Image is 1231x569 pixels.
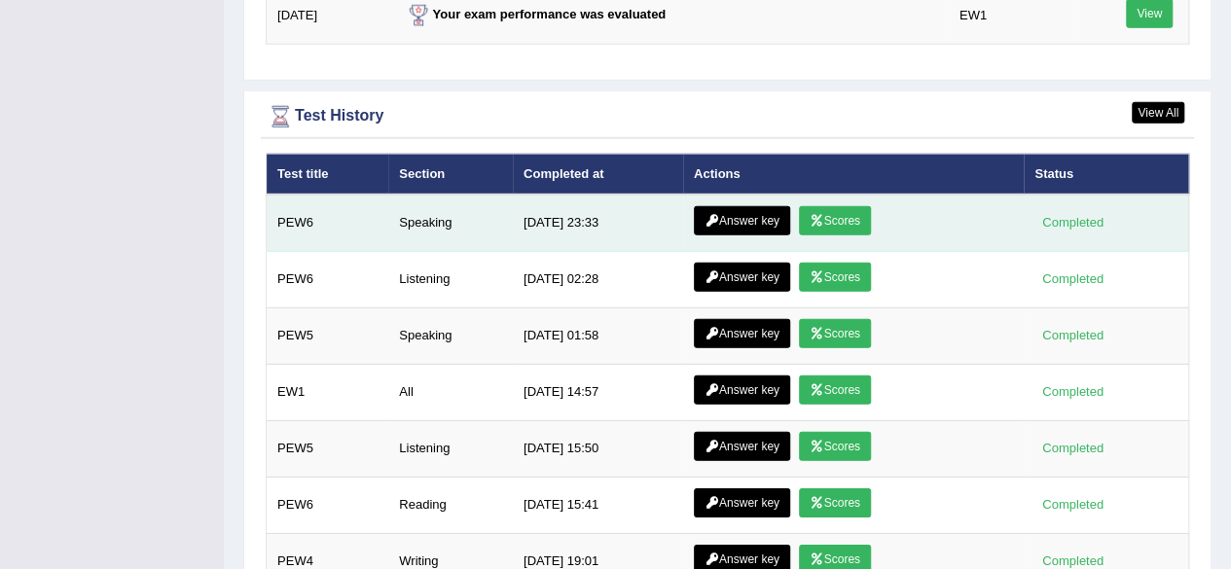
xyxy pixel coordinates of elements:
td: [DATE] 01:58 [513,308,683,365]
td: PEW6 [267,195,389,252]
td: PEW5 [267,421,389,478]
td: Speaking [388,195,513,252]
a: Answer key [694,375,790,405]
a: Answer key [694,432,790,461]
td: Reading [388,478,513,534]
th: Section [388,154,513,195]
a: Scores [799,432,871,461]
div: Test History [266,102,1189,131]
td: [DATE] 23:33 [513,195,683,252]
a: Answer key [694,206,790,235]
div: Completed [1034,495,1110,516]
td: Speaking [388,308,513,365]
div: Completed [1034,213,1110,233]
a: Scores [799,206,871,235]
div: Completed [1034,269,1110,290]
td: [DATE] 15:50 [513,421,683,478]
a: Answer key [694,319,790,348]
div: Completed [1034,439,1110,459]
div: Completed [1034,326,1110,346]
td: Listening [388,421,513,478]
div: Completed [1034,382,1110,403]
td: Listening [388,252,513,308]
th: Status [1024,154,1188,195]
th: Completed at [513,154,683,195]
td: PEW6 [267,478,389,534]
th: Test title [267,154,389,195]
td: [DATE] 14:57 [513,365,683,421]
td: EW1 [267,365,389,421]
a: Scores [799,488,871,517]
td: All [388,365,513,421]
th: Actions [683,154,1024,195]
a: Scores [799,319,871,348]
td: [DATE] 15:41 [513,478,683,534]
a: View All [1132,102,1184,124]
a: Answer key [694,263,790,292]
td: PEW5 [267,308,389,365]
a: Scores [799,375,871,405]
a: Answer key [694,488,790,517]
a: Scores [799,263,871,292]
td: [DATE] 02:28 [513,252,683,308]
strong: Your exam performance was evaluated [404,7,667,21]
td: PEW6 [267,252,389,308]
